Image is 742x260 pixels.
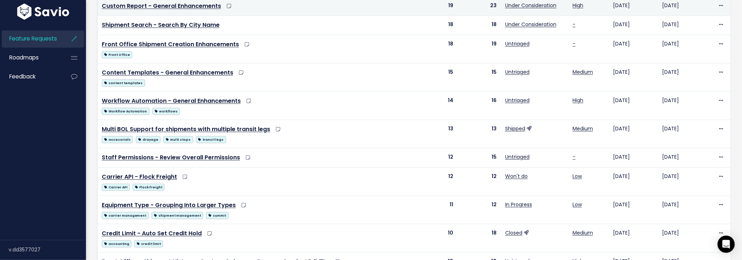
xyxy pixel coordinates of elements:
[102,68,233,77] a: Content Templates - General Enhancements
[9,73,35,80] span: Feedback
[152,211,203,220] a: shipment management
[163,136,193,143] span: multi stops
[505,125,525,132] a: Shipped
[658,120,714,148] td: [DATE]
[609,196,658,224] td: [DATE]
[102,240,131,247] span: accounting
[458,63,501,92] td: 15
[136,136,161,143] span: drayage
[505,153,530,160] a: Untriaged
[102,21,220,29] a: Shipment Search - Search By City Name
[206,212,228,219] span: summit
[9,54,39,61] span: Roadmaps
[163,135,193,144] a: multi stops
[573,173,582,180] a: Low
[609,16,658,35] td: [DATE]
[458,224,501,252] td: 18
[458,35,501,63] td: 19
[573,68,593,76] a: Medium
[658,196,714,224] td: [DATE]
[102,106,149,115] a: Workflow Automation
[102,239,131,248] a: accounting
[505,21,556,28] a: Under Consideration
[505,2,556,9] a: Under Consideration
[136,135,161,144] a: drayage
[102,211,149,220] a: carrier management
[152,106,180,115] a: workflows
[505,173,528,180] a: Won't do
[573,229,593,236] a: Medium
[133,184,164,191] span: Flock Freight
[409,63,458,92] td: 15
[102,78,145,87] a: content templates
[102,135,133,144] a: accesorials
[152,212,203,219] span: shipment management
[458,16,501,35] td: 18
[102,229,202,237] a: Credit Limit - Auto Set Credit Hold
[609,63,658,92] td: [DATE]
[573,97,583,104] a: High
[134,239,163,248] a: credit limit
[658,16,714,35] td: [DATE]
[573,153,575,160] a: -
[102,136,133,143] span: accesorials
[658,92,714,120] td: [DATE]
[609,92,658,120] td: [DATE]
[409,92,458,120] td: 14
[573,21,575,28] a: -
[102,184,130,191] span: Carrier API
[102,212,149,219] span: carrier management
[133,182,164,191] a: Flock Freight
[152,108,180,115] span: workflows
[102,2,221,10] a: Custom Report - General Enhancements
[102,50,132,59] a: Front Office
[196,136,226,143] span: transit legs
[196,135,226,144] a: transit legs
[573,2,583,9] a: High
[573,40,575,47] a: -
[102,153,240,162] a: Staff Permissions - Review Overall Permissions
[609,224,658,252] td: [DATE]
[102,108,149,115] span: Workflow Automation
[609,35,658,63] td: [DATE]
[409,148,458,168] td: 12
[134,240,163,247] span: credit limit
[102,51,132,58] span: Front Office
[505,40,530,47] a: Untriaged
[409,224,458,252] td: 10
[505,68,530,76] a: Untriaged
[102,125,270,133] a: Multi BOL Support for shipments with multiple transit legs
[573,125,593,132] a: Medium
[409,196,458,224] td: 11
[458,167,501,196] td: 12
[658,167,714,196] td: [DATE]
[573,201,582,208] a: Low
[658,63,714,92] td: [DATE]
[9,35,57,42] span: Feature Requests
[505,97,530,104] a: Untriaged
[718,236,735,253] div: Open Intercom Messenger
[505,229,522,236] a: Closed
[409,35,458,63] td: 18
[458,196,501,224] td: 12
[458,120,501,148] td: 13
[15,4,71,20] img: logo-white.9d6f32f41409.svg
[458,148,501,168] td: 15
[2,30,59,47] a: Feature Requests
[658,35,714,63] td: [DATE]
[102,40,239,48] a: Front Office Shipment Creation Enhancements
[206,211,228,220] a: summit
[609,167,658,196] td: [DATE]
[505,201,532,208] a: In Progress
[102,173,177,181] a: Carrier API - Flock Freight
[609,120,658,148] td: [DATE]
[658,148,714,168] td: [DATE]
[409,167,458,196] td: 12
[658,224,714,252] td: [DATE]
[102,80,145,87] span: content templates
[102,97,241,105] a: Workflow Automation - General Enhancements
[409,120,458,148] td: 13
[609,148,658,168] td: [DATE]
[409,16,458,35] td: 18
[102,201,236,209] a: Equipment Type - Grouping Into Larger Types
